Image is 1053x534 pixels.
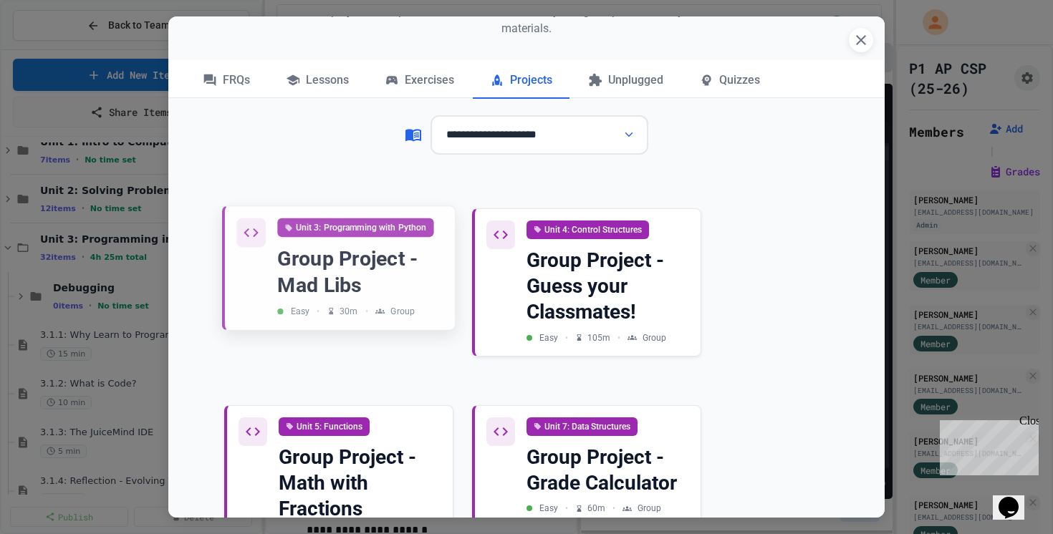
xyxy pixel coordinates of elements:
div: Group Project - Math with Fractions [279,445,441,523]
div: Unplugged [571,63,681,99]
iframe: chat widget [934,414,1039,475]
span: Group [643,331,666,344]
span: • [612,502,615,515]
div: Group Project - Grade Calculator [526,445,689,497]
span: Group [638,502,661,515]
div: Exercises [367,63,471,99]
div: Unit 3: Programming with Python [277,218,433,237]
div: Lessons [269,63,366,99]
div: Chat with us now!Close [6,6,99,91]
span: • [365,304,368,317]
div: Quizzes [682,63,777,99]
span: • [565,502,568,515]
span: • [565,331,568,344]
div: Projects [473,63,569,99]
div: Group Project - Mad Libs [277,246,443,298]
div: Unit 7: Data Structures [526,417,638,436]
div: Unit 4: Control Structures [526,220,649,239]
span: • [317,304,319,317]
div: FRQs [186,63,267,99]
span: Group [390,304,415,317]
div: Easy 30 m [277,304,415,317]
div: Easy 105 m [526,331,666,344]
iframe: chat widget [993,477,1039,520]
div: Unit 5: Functions [279,417,370,436]
div: Easy 60 m [526,502,661,515]
span: • [617,331,620,344]
div: Group Project - Guess your Classmates! [526,248,689,326]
